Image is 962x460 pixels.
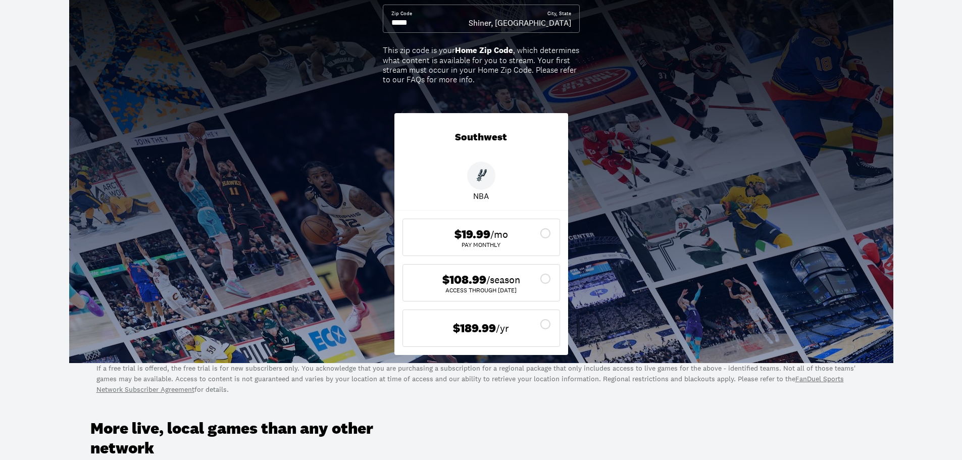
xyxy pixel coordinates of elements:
[486,273,520,287] span: /season
[411,242,551,248] div: Pay Monthly
[391,10,412,17] div: Zip Code
[411,287,551,293] div: ACCESS THROUGH [DATE]
[547,10,571,17] div: City, State
[473,190,489,202] p: NBA
[469,17,571,28] div: Shiner, [GEOGRAPHIC_DATA]
[442,273,486,287] span: $108.99
[475,169,488,182] img: Spurs
[453,321,496,336] span: $189.99
[454,227,490,242] span: $19.99
[490,227,508,241] span: /mo
[383,45,580,84] div: This zip code is your , which determines what content is available for you to stream. Your first ...
[455,45,513,56] b: Home Zip Code
[96,363,866,395] p: If a free trial is offered, the free trial is for new subscribers only. You acknowledge that you ...
[394,113,568,162] div: Southwest
[496,321,509,335] span: /yr
[90,419,419,458] h3: More live, local games than any other network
